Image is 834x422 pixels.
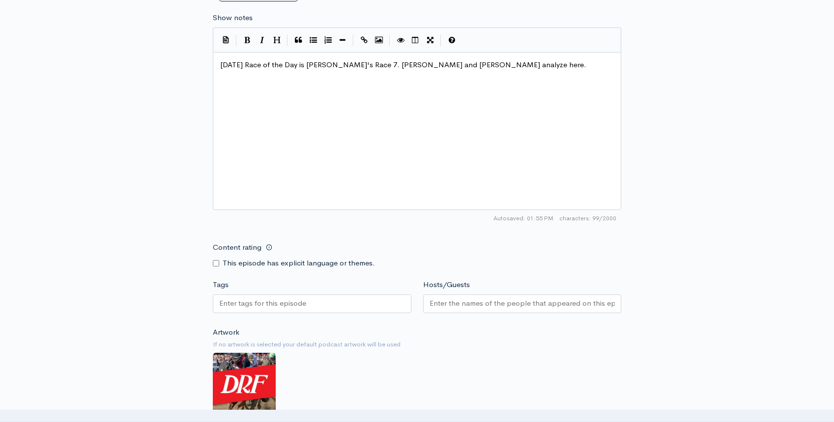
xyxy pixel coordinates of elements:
button: Numbered List [320,33,335,48]
button: Markdown Guide [444,33,459,48]
button: Generic List [306,33,320,48]
button: Insert Show Notes Template [218,32,233,47]
label: Tags [213,279,229,290]
input: Enter the names of the people that appeared on this episode [430,298,615,309]
span: 99/2000 [559,214,616,223]
button: Insert Image [372,33,386,48]
label: Content rating [213,237,261,258]
span: Autosaved: 01:55 PM [493,214,553,223]
input: Enter tags for this episode [219,298,308,309]
i: | [389,35,390,46]
label: This episode has explicit language or themes. [223,258,375,269]
label: Show notes [213,12,253,24]
button: Italic [255,33,269,48]
button: Heading [269,33,284,48]
button: Toggle Fullscreen [423,33,437,48]
i: | [440,35,441,46]
span: [DATE] Race of the Day is [PERSON_NAME]'s Race 7. [PERSON_NAME] and [PERSON_NAME] analyze here. [220,60,586,69]
small: If no artwork is selected your default podcast artwork will be used [213,340,621,349]
button: Bold [240,33,255,48]
button: Create Link [357,33,372,48]
label: Artwork [213,327,239,338]
i: | [353,35,354,46]
i: | [236,35,237,46]
button: Insert Horizontal Line [335,33,350,48]
button: Toggle Preview [393,33,408,48]
label: Hosts/Guests [423,279,470,290]
button: Toggle Side by Side [408,33,423,48]
button: Quote [291,33,306,48]
i: | [287,35,288,46]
